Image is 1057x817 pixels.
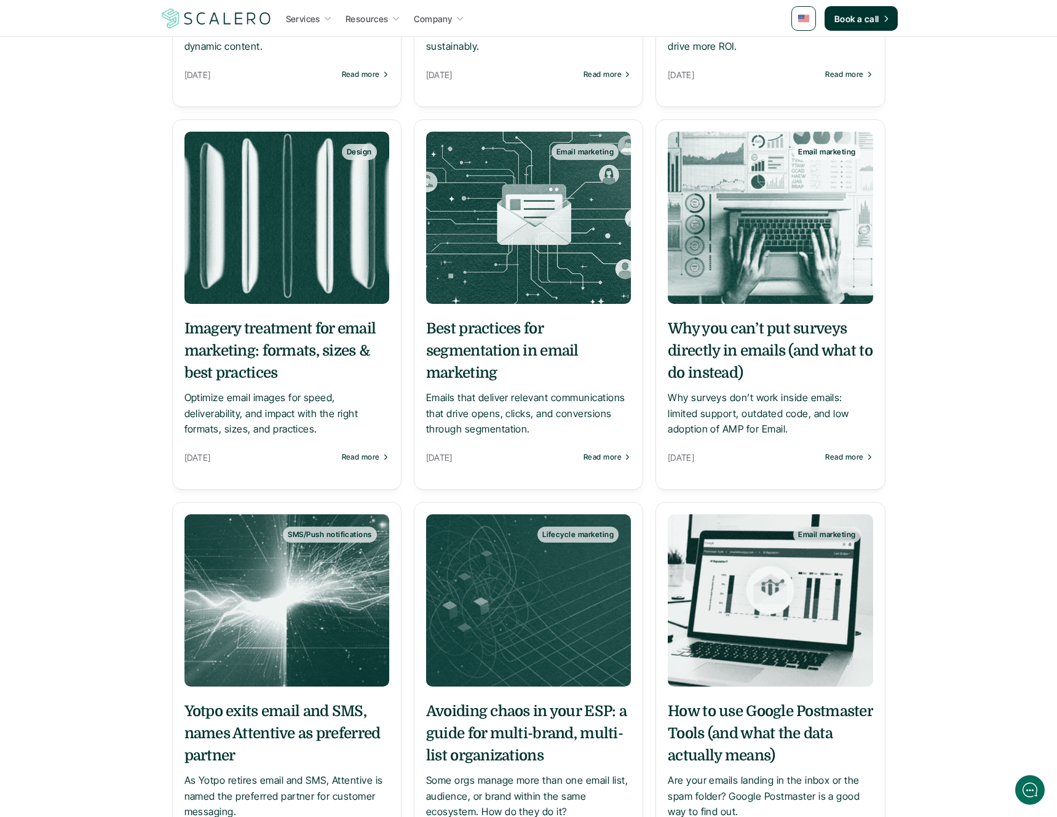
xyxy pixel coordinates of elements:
[668,317,873,384] h5: Why you can’t put surveys directly in emails (and what to do instead)
[825,453,873,461] a: Read more
[184,514,389,687] a: SMS/Push notifications
[342,70,380,79] p: Read more
[18,82,228,141] h2: Let us know if we can help with lifecycle marketing.
[414,12,453,25] p: Company
[160,7,273,30] img: Scalero company logo
[346,12,389,25] p: Resources
[342,453,380,461] p: Read more
[19,163,227,188] button: New conversation
[184,132,389,304] a: Design
[825,453,863,461] p: Read more
[668,700,873,767] h5: How to use Google Postmaster Tools (and what the data actually means)
[288,530,372,539] p: SMS/Push notifications
[426,132,631,304] a: Email marketing
[426,514,631,687] img: Created with Sora
[426,317,631,384] h5: Best practices for segmentation in email marketing
[184,317,389,384] h5: Imagery treatment for email marketing: formats, sizes & best practices
[184,450,336,465] p: [DATE]
[584,453,631,461] a: Read more
[834,12,879,25] p: Book a call
[184,700,389,767] h5: Yotpo exits email and SMS, names Attentive as preferred partner
[668,317,873,437] a: Why you can’t put surveys directly in emails (and what to do instead)Why surveys don’t work insid...
[347,148,372,156] p: Design
[426,390,631,437] p: Emails that deliver relevant communications that drive opens, clicks, and conversions through seg...
[79,170,148,180] span: New conversation
[825,6,898,31] a: Book a call
[426,700,631,767] h5: Avoiding chaos in your ESP: a guide for multi-brand, multi-list organizations
[342,453,389,461] a: Read more
[426,317,631,437] a: Best practices for segmentation in email marketingEmails that deliver relevant communications tha...
[184,67,336,82] p: [DATE]
[825,70,863,79] p: Read more
[103,430,156,438] span: We run on Gist
[668,132,873,304] a: Email marketing
[342,70,389,79] a: Read more
[584,70,631,79] a: Read more
[798,530,855,539] p: Email marketing
[668,450,819,465] p: [DATE]
[556,148,614,156] p: Email marketing
[286,12,320,25] p: Services
[798,148,855,156] p: Email marketing
[668,67,819,82] p: [DATE]
[825,70,873,79] a: Read more
[668,514,873,687] img: Foto de <a href="https://unsplash.com/es/@cgower?utm_content=creditCopyText&utm_medium=referral&u...
[426,450,577,465] p: [DATE]
[668,390,873,437] p: Why surveys don’t work inside emails: limited support, outdated code, and low adoption of AMP for...
[426,67,577,82] p: [DATE]
[184,390,389,437] p: Optimize email images for speed, deliverability, and impact with the right formats, sizes, and pr...
[18,60,228,79] h1: Hi! Welcome to Scalero.
[426,514,631,687] a: Created with SoraLifecycle marketing
[584,453,622,461] p: Read more
[542,530,614,539] p: Lifecycle marketing
[584,70,622,79] p: Read more
[1015,775,1045,805] iframe: gist-messenger-bubble-iframe
[184,317,389,437] a: Imagery treatment for email marketing: formats, sizes & best practicesOptimize email images for s...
